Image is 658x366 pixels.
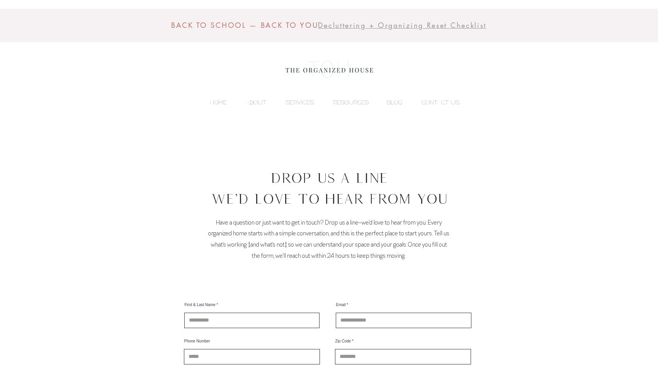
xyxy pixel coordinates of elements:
[318,20,486,30] span: Decluttering + Organizing Reset Checklist
[418,97,463,108] p: CONTACT US
[270,97,318,108] a: SERVICES
[206,97,231,108] p: HOME
[195,97,231,108] a: HOME
[241,97,270,108] p: ABOUT
[184,339,320,343] label: Phone Number
[406,97,463,108] a: CONTACT US
[282,97,318,108] p: SERVICES
[372,97,406,108] a: BLOG
[171,20,318,30] span: BACK TO SCHOOL — BACK TO YOU
[282,54,377,85] img: the organized house
[208,218,449,259] span: Have a question or just want to get in touch? Drop us a line—we’d love to hear from you. Every or...
[231,97,270,108] a: ABOUT
[318,21,486,30] a: Decluttering + Organizing Reset Checklist
[336,303,471,307] label: Email
[318,97,372,108] a: RESOURCES
[383,97,406,108] p: BLOG
[329,97,372,108] p: RESOURCES
[184,303,320,307] label: First & Last Name
[335,339,471,343] label: Zip Code
[195,97,463,108] nav: Site
[140,167,519,209] h1: Drop Us a Line We'd Love to Hear from You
